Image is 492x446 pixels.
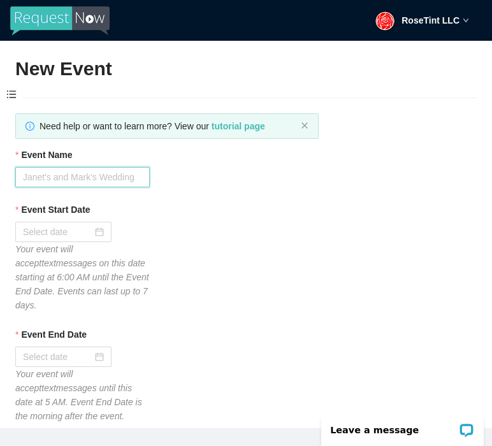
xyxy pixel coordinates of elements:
[21,327,87,342] b: Event End Date
[10,6,110,36] img: RequestNow
[301,122,308,129] span: close
[21,203,90,217] b: Event Start Date
[301,122,308,130] button: close
[15,369,142,421] i: Your event will accept text messages until this date at 5 AM. Event End Date is the morning after...
[40,121,265,131] span: Need help or want to learn more? View our
[402,15,459,25] strong: RoseTint LLC
[313,406,492,446] iframe: LiveChat chat widget
[375,11,395,31] img: ACg8ocI5MKOPrtRRHUAy6gFIbY_C1QLyNiC4Btf4REL78NHSRNEEE_zQ=s96-c
[23,225,92,239] input: Select date
[15,167,150,187] input: Janet's and Mark's Wedding
[463,17,469,24] span: down
[25,122,34,131] span: info-circle
[21,148,72,162] b: Event Name
[15,244,149,310] i: Your event will accept text messages on this date starting at 6:00 AM until the Event End Date. E...
[23,350,92,364] input: Select date
[212,121,265,131] a: tutorial page
[15,56,477,82] h2: New Event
